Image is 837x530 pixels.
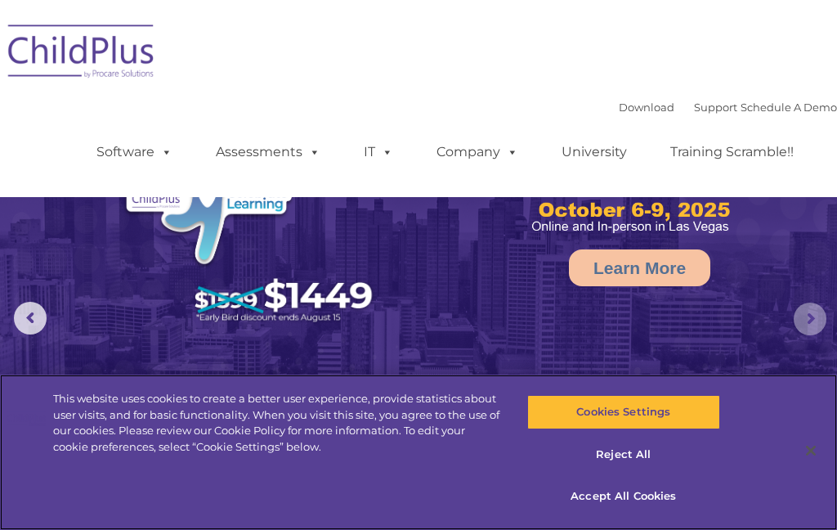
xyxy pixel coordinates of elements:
a: Company [420,136,535,168]
a: Assessments [199,136,337,168]
button: Cookies Settings [527,395,720,429]
button: Close [793,433,829,469]
a: Software [80,136,189,168]
a: Download [619,101,674,114]
a: Schedule A Demo [741,101,837,114]
div: This website uses cookies to create a better user experience, provide statistics about user visit... [53,391,502,455]
a: Learn More [569,249,710,286]
button: Reject All [527,438,720,472]
a: IT [347,136,410,168]
a: University [545,136,643,168]
a: Support [694,101,737,114]
a: Training Scramble!! [654,136,810,168]
font: | [619,101,837,114]
button: Accept All Cookies [527,479,720,514]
